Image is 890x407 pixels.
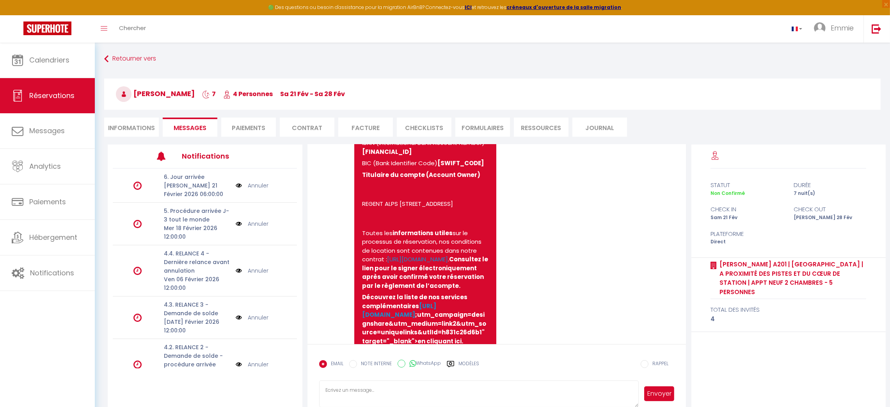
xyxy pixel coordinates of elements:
[711,305,866,314] div: total des invités
[789,214,872,221] div: [PERSON_NAME] 28 Fév
[29,232,77,242] span: Hébergement
[514,118,568,137] li: Ressources
[221,118,276,137] li: Paiements
[29,126,65,136] span: Messages
[327,360,343,369] label: EMAIL
[711,314,866,324] div: 4
[29,197,66,207] span: Paiements
[30,268,74,278] span: Notifications
[644,386,674,401] button: Envoyer
[808,15,863,43] a: ... Emmie
[164,181,231,198] p: [PERSON_NAME] 21 Février 2026 06:00:00
[362,255,489,290] b: Consultez le lien pour le signer électroniquement après avoir confirmé votre réservation par le r...
[236,360,242,369] img: NO IMAGE
[164,343,231,369] p: 4.2. RELANCE 2 - Demande de solde - procédure arrivée
[113,15,152,43] a: Chercher
[248,360,268,369] a: Annuler
[405,360,441,368] label: WhatsApp
[182,147,259,165] h3: Notifications
[465,4,472,11] a: ICI
[164,318,231,335] p: [DATE] Février 2026 12:00:00
[362,200,489,209] p: REGENT ALPS [STREET_ADDRESS]
[236,313,242,322] img: NO IMAGE
[248,181,268,190] a: Annuler
[387,255,448,263] a: [URL][DOMAIN_NAME]
[164,275,231,292] p: Ven 06 Février 2026 12:00:00
[362,229,489,291] p: Toutes les sur le processus de réservation, nos conditions de location sont contenues dans notre ...
[119,24,146,32] span: Chercher
[202,89,216,98] span: 7
[280,89,345,98] span: sa 21 Fév - sa 28 Fév
[814,22,826,34] img: ...
[705,238,789,246] div: Direct
[789,205,872,214] div: check out
[711,190,745,196] span: Non Confirmé
[717,260,866,296] a: [PERSON_NAME] A201 | [GEOGRAPHIC_DATA] | A proximité des pistes et du cœur de station | Appt neuf...
[705,180,789,190] div: statut
[789,180,872,190] div: durée
[455,118,510,137] li: FORMULAIRES
[831,23,854,33] span: Emmie
[280,118,334,137] li: Contrat
[23,21,71,35] img: Super Booking
[357,360,392,369] label: NOTE INTERNE
[164,249,231,275] p: 4.4. RELANCE 4 - Dernière relance avant annulation
[116,89,195,98] span: [PERSON_NAME]
[437,159,484,167] b: [SWIFT_CODE]
[789,190,872,197] div: 7 nuit(s)
[29,55,69,65] span: Calendriers
[223,89,273,98] span: 4 Personnes
[397,118,451,137] li: CHECKLISTS
[338,118,393,137] li: Facture
[458,360,479,374] label: Modèles
[164,207,231,224] p: 5. Procédure arrivée J-3 tout le monde
[164,224,231,241] p: Mer 18 Février 2026 12:00:00
[248,220,268,228] a: Annuler
[705,205,789,214] div: check in
[872,24,881,34] img: logout
[164,173,231,181] p: 6. Jour arrivée
[705,229,789,239] div: Plateforme
[506,4,621,11] a: créneaux d'ouverture de la salle migration
[572,118,627,137] li: Journal
[248,313,268,322] a: Annuler
[362,171,480,179] b: Titulaire du compte (Account Owner)
[104,118,159,137] li: Informations
[236,181,242,190] img: NO IMAGE
[164,300,231,318] p: 4.3. RELANCE 3 - Demande de solde
[362,139,489,156] p: IBAN (International Bank Account Number)
[362,302,436,319] a: [URL][DOMAIN_NAME]
[174,123,206,132] span: Messages
[393,229,453,237] b: informations utiles
[29,161,61,171] span: Analytics
[236,266,242,275] img: NO IMAGE
[29,91,75,100] span: Réservations
[705,214,789,221] div: Sam 21 Fév
[248,266,268,275] a: Annuler
[362,293,486,345] b: Découvrez la liste de nos services complémentaires ;utm_campaign=designshare&utm_medium=link2&utm...
[362,159,489,168] p: BIC (Bank Identifier Code)
[104,52,881,66] a: Retourner vers
[362,148,412,156] b: [FINANCIAL_ID]
[648,360,668,369] label: RAPPEL
[236,220,242,228] img: NO IMAGE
